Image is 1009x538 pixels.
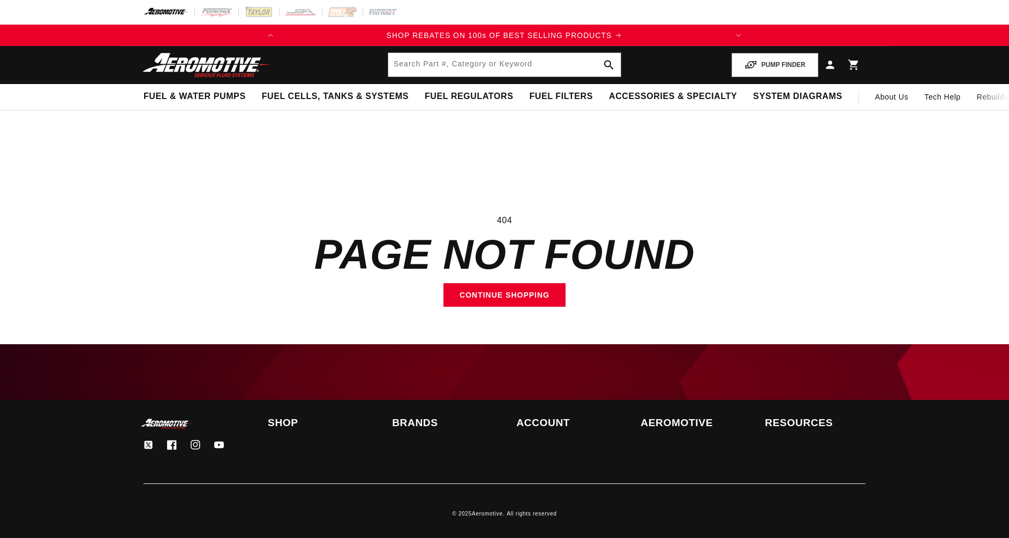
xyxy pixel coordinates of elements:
[417,84,521,109] summary: Fuel Regulators
[254,84,417,109] summary: Fuel Cells, Tanks & Systems
[281,29,728,41] a: SHOP REBATES ON 100s OF BEST SELLING PRODUCTS
[135,84,254,109] summary: Fuel & Water Pumps
[597,53,621,77] button: search button
[392,419,492,428] summary: Brands
[609,91,737,102] span: Accessories & Specialty
[387,31,612,40] span: SHOP REBATES ON 100s OF BEST SELLING PRODUCTS
[732,53,818,77] button: PUMP FINDER
[281,29,728,41] div: Announcement
[875,93,908,101] span: About Us
[529,91,593,102] span: Fuel Filters
[516,419,616,428] summary: Account
[388,53,621,77] input: Search by Part Number, Category or Keyword
[521,84,601,109] summary: Fuel Filters
[452,511,505,517] small: © 2025 .
[140,419,193,429] img: Aeromotive
[472,511,503,517] a: Aeromotive
[977,91,1008,103] span: Rebuilds
[144,214,865,228] p: 404
[117,25,892,46] slideshow-component: Translation missing: en.sections.announcements.announcement_bar
[144,236,865,272] h1: Page not found
[281,29,728,41] div: 1 of 2
[924,91,961,103] span: Tech Help
[745,84,850,109] summary: System Diagrams
[765,419,865,428] summary: Resources
[867,84,916,110] a: About Us
[260,25,281,46] button: Translation missing: en.sections.announcements.previous_announcement
[601,84,745,109] summary: Accessories & Specialty
[753,91,842,102] span: System Diagrams
[443,283,566,307] a: Continue shopping
[262,91,409,102] span: Fuel Cells, Tanks & Systems
[507,511,556,517] small: All rights reserved
[268,419,368,428] summary: Shop
[728,25,749,46] button: Translation missing: en.sections.announcements.next_announcement
[916,84,969,110] summary: Tech Help
[425,91,513,102] span: Fuel Regulators
[140,52,274,78] img: Aeromotive
[641,419,741,428] summary: Aeromotive
[144,91,246,102] span: Fuel & Water Pumps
